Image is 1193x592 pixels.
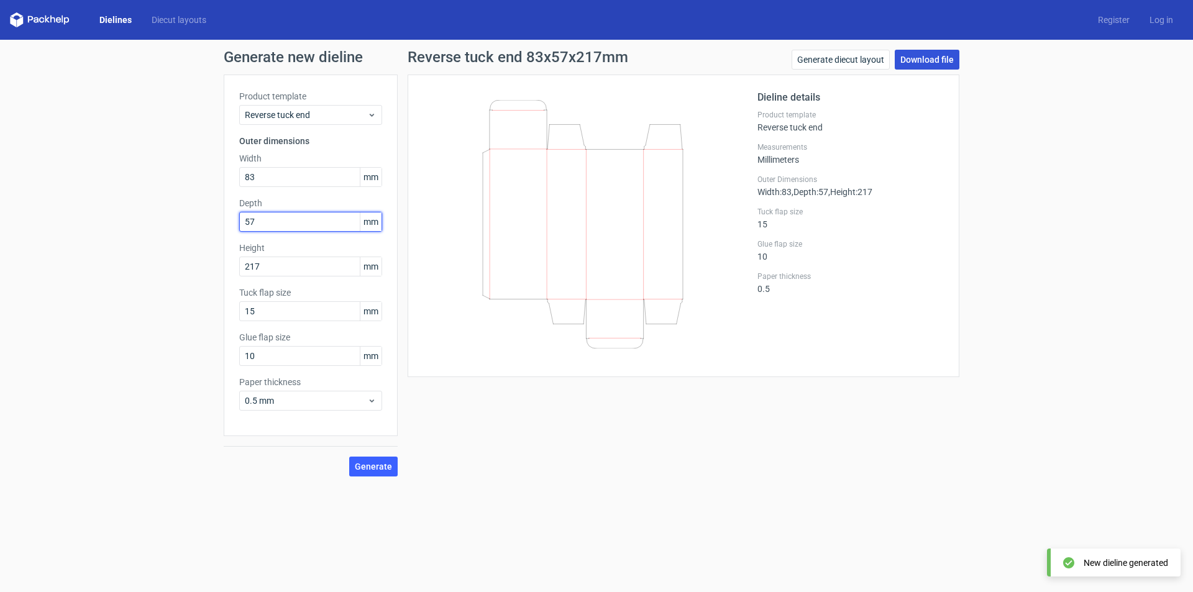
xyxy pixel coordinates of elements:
[757,90,944,105] h2: Dieline details
[239,331,382,344] label: Glue flap size
[239,242,382,254] label: Height
[224,50,969,65] h1: Generate new dieline
[757,110,944,132] div: Reverse tuck end
[1088,14,1140,26] a: Register
[1084,557,1168,569] div: New dieline generated
[355,462,392,471] span: Generate
[360,302,382,321] span: mm
[239,197,382,209] label: Depth
[757,207,944,217] label: Tuck flap size
[239,152,382,165] label: Width
[360,347,382,365] span: mm
[757,142,944,152] label: Measurements
[792,50,890,70] a: Generate diecut layout
[757,239,944,249] label: Glue flap size
[757,239,944,262] div: 10
[239,135,382,147] h3: Outer dimensions
[828,187,872,197] span: , Height : 217
[360,168,382,186] span: mm
[757,142,944,165] div: Millimeters
[757,271,944,294] div: 0.5
[757,110,944,120] label: Product template
[239,376,382,388] label: Paper thickness
[245,394,367,407] span: 0.5 mm
[408,50,628,65] h1: Reverse tuck end 83x57x217mm
[239,286,382,299] label: Tuck flap size
[142,14,216,26] a: Diecut layouts
[757,271,944,281] label: Paper thickness
[245,109,367,121] span: Reverse tuck end
[89,14,142,26] a: Dielines
[757,187,792,197] span: Width : 83
[1140,14,1183,26] a: Log in
[239,90,382,102] label: Product template
[349,457,398,476] button: Generate
[360,257,382,276] span: mm
[757,207,944,229] div: 15
[792,187,828,197] span: , Depth : 57
[895,50,959,70] a: Download file
[757,175,944,184] label: Outer Dimensions
[360,212,382,231] span: mm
